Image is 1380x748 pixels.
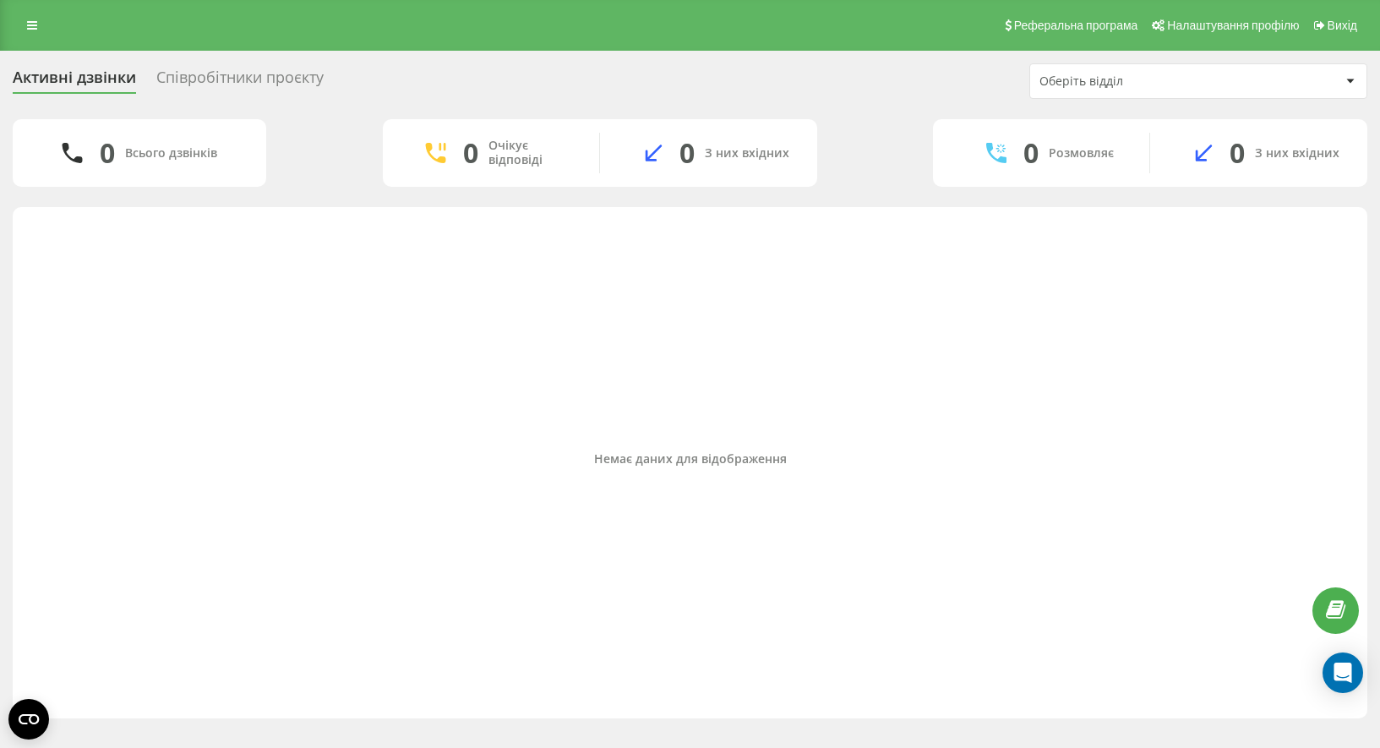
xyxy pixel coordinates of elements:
[463,137,478,169] div: 0
[156,68,324,95] div: Співробітники проєкту
[488,139,574,167] div: Очікує відповіді
[1328,19,1357,32] span: Вихід
[26,451,1354,466] div: Немає даних для відображення
[1255,146,1339,161] div: З них вхідних
[1230,137,1245,169] div: 0
[1039,74,1241,89] div: Оберіть відділ
[1049,146,1114,161] div: Розмовляє
[705,146,789,161] div: З них вхідних
[100,137,115,169] div: 0
[8,699,49,740] button: Open CMP widget
[679,137,695,169] div: 0
[1323,652,1363,693] div: Open Intercom Messenger
[1014,19,1138,32] span: Реферальна програма
[13,68,136,95] div: Активні дзвінки
[125,146,217,161] div: Всього дзвінків
[1023,137,1039,169] div: 0
[1167,19,1299,32] span: Налаштування профілю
